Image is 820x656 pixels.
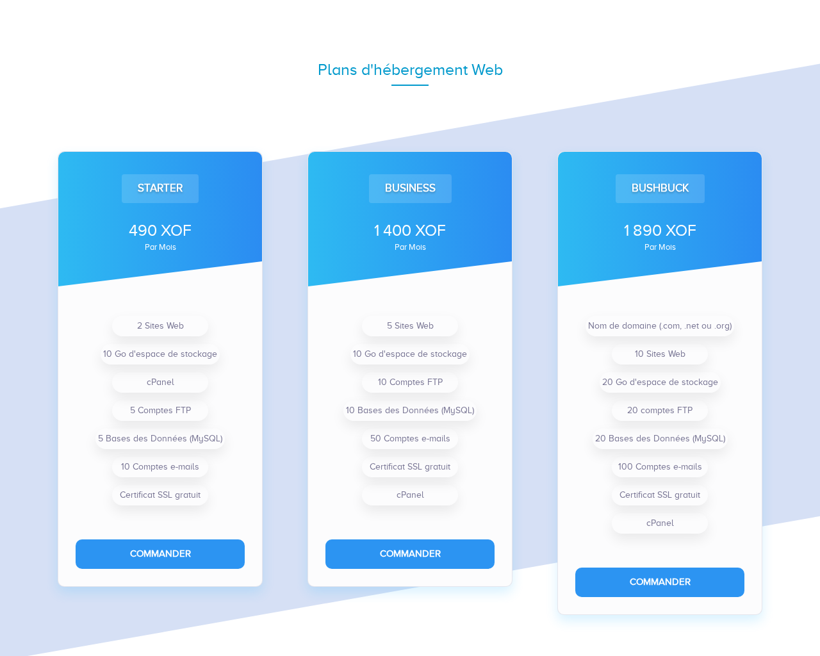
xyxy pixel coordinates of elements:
div: par mois [575,243,744,251]
li: 5 Comptes FTP [112,400,208,421]
li: cPanel [112,372,208,393]
div: par mois [325,243,495,251]
li: 10 Go d'espace de stockage [350,344,470,365]
li: 10 Go d'espace de stockage [101,344,220,365]
div: 490 XOF [76,219,245,242]
li: Certificat SSL gratuit [362,457,458,477]
div: par mois [76,243,245,251]
li: 2 Sites Web [112,316,208,336]
button: Commander [325,539,495,568]
li: 20 comptes FTP [612,400,708,421]
li: 5 Sites Web [362,316,458,336]
div: 1 890 XOF [575,219,744,242]
div: Plans d'hébergement Web [45,58,775,81]
li: 20 Go d'espace de stockage [600,372,721,393]
div: Business [369,174,452,202]
li: 10 Comptes FTP [362,372,458,393]
li: 10 Bases des Données (MySQL) [343,400,477,421]
li: 50 Comptes e-mails [362,429,458,449]
button: Commander [76,539,245,568]
li: Nom de domaine (.com, .net ou .org) [586,316,734,336]
div: 1 400 XOF [325,219,495,242]
li: 5 Bases des Données (MySQL) [95,429,225,449]
div: Bushbuck [616,174,705,202]
li: 10 Comptes e-mails [112,457,208,477]
li: 10 Sites Web [612,344,708,365]
li: 20 Bases des Données (MySQL) [593,429,728,449]
div: Starter [122,174,199,202]
iframe: Drift Widget Chat Window [556,445,812,600]
iframe: Drift Widget Chat Controller [756,592,805,641]
li: cPanel [362,485,458,505]
li: Certificat SSL gratuit [112,485,208,505]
